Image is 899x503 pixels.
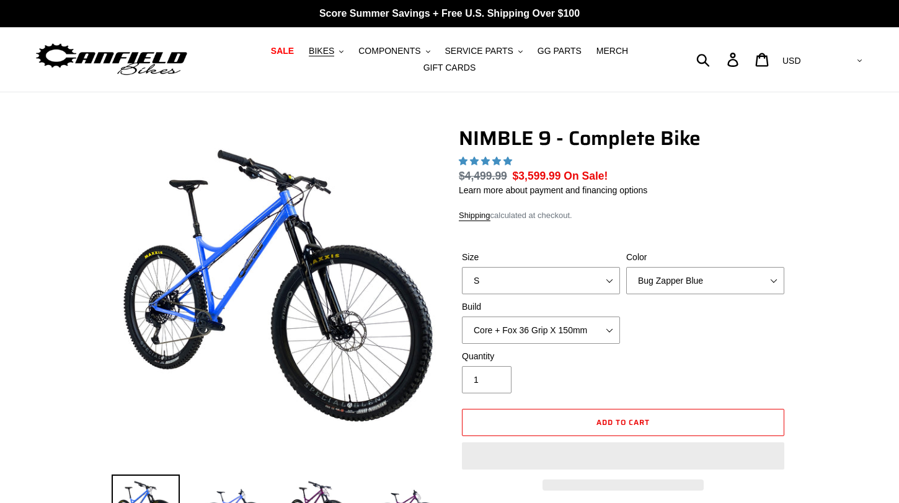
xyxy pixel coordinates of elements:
[462,300,620,313] label: Build
[459,126,787,150] h1: NIMBLE 9 - Complete Bike
[459,156,515,166] span: 4.90 stars
[352,43,436,59] button: COMPONENTS
[462,251,620,264] label: Size
[459,209,787,222] div: calculated at checkout.
[459,211,490,221] a: Shipping
[303,43,350,59] button: BIKES
[596,416,650,428] span: Add to cart
[596,46,628,56] span: MERCH
[309,46,334,56] span: BIKES
[417,59,482,76] a: GIFT CARDS
[531,43,588,59] a: GG PARTS
[265,43,300,59] a: SALE
[462,350,620,363] label: Quantity
[626,251,784,264] label: Color
[445,46,513,56] span: SERVICE PARTS
[459,185,647,195] a: Learn more about payment and financing options
[513,170,561,182] span: $3,599.99
[590,43,634,59] a: MERCH
[271,46,294,56] span: SALE
[34,40,189,79] img: Canfield Bikes
[358,46,420,56] span: COMPONENTS
[114,129,438,452] img: NIMBLE 9 - Complete Bike
[459,170,507,182] s: $4,499.99
[538,46,582,56] span: GG PARTS
[703,46,735,73] input: Search
[564,168,608,184] span: On Sale!
[462,409,784,436] button: Add to cart
[438,43,528,59] button: SERVICE PARTS
[423,63,476,73] span: GIFT CARDS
